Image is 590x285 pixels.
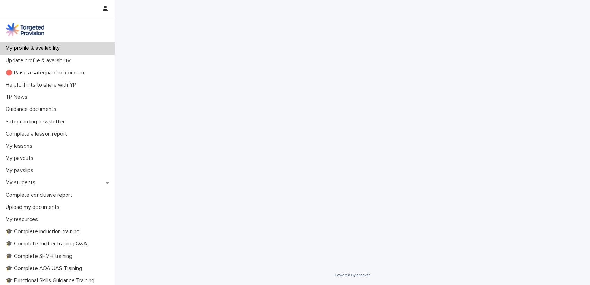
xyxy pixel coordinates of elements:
[3,228,85,235] p: 🎓 Complete induction training
[3,192,78,198] p: Complete conclusive report
[3,131,73,137] p: Complete a lesson report
[3,45,65,51] p: My profile & availability
[3,216,43,223] p: My resources
[3,241,93,247] p: 🎓 Complete further training Q&A
[3,265,88,272] p: 🎓 Complete AQA UAS Training
[3,94,33,100] p: TP News
[3,167,39,174] p: My payslips
[3,119,70,125] p: Safeguarding newsletter
[3,57,76,64] p: Update profile & availability
[3,204,65,211] p: Upload my documents
[3,277,100,284] p: 🎓 Functional Skills Guidance Training
[3,155,39,162] p: My payouts
[3,253,78,260] p: 🎓 Complete SEMH training
[3,82,82,88] p: Helpful hints to share with YP
[3,106,62,113] p: Guidance documents
[335,273,370,277] a: Powered By Stacker
[3,179,41,186] p: My students
[3,70,90,76] p: 🔴 Raise a safeguarding concern
[6,23,44,36] img: M5nRWzHhSzIhMunXDL62
[3,143,38,149] p: My lessons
